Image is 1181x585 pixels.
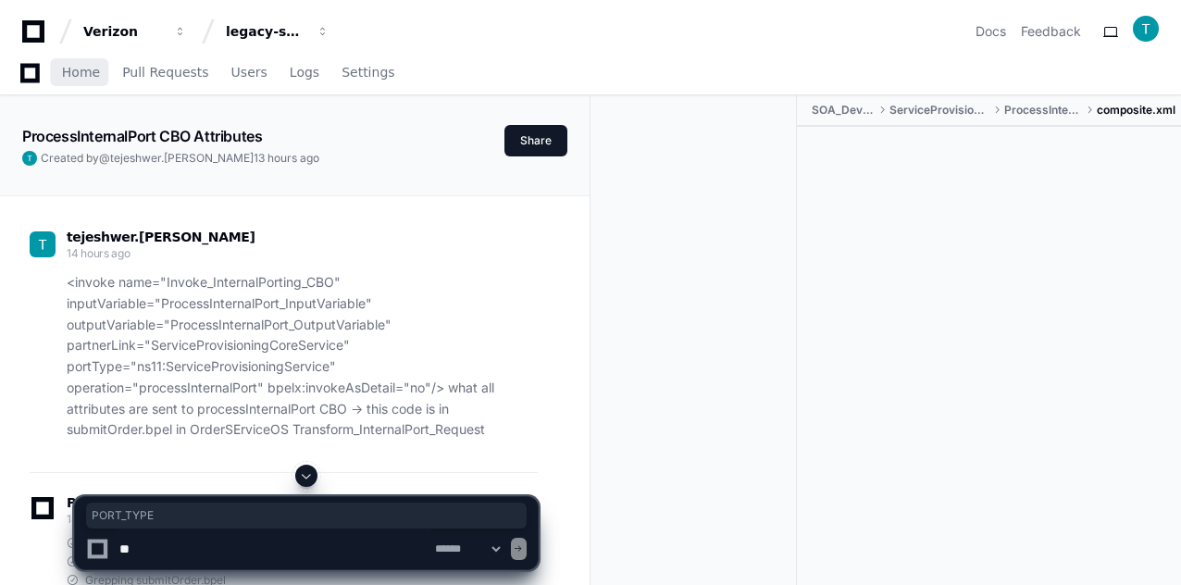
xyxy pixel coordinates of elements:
[1004,103,1082,118] span: ProcessInternalPortOS
[218,15,337,48] button: legacy-services
[812,103,875,118] span: SOA_Development
[290,52,319,94] a: Logs
[67,246,130,260] span: 14 hours ago
[99,151,110,165] span: @
[22,151,37,166] img: ACg8ocL-P3SnoSMinE6cJ4KuvimZdrZkjavFcOgZl8SznIp-YIbKyw=s96-c
[110,151,254,165] span: tejeshwer.[PERSON_NAME]
[76,15,194,48] button: Verizon
[226,22,305,41] div: legacy-services
[504,125,567,156] button: Share
[254,151,319,165] span: 13 hours ago
[1122,524,1172,574] iframe: Open customer support
[342,67,394,78] span: Settings
[92,508,521,523] span: PORT_TYPE
[67,230,255,244] span: tejeshwer.[PERSON_NAME]
[1097,103,1175,118] span: composite.xml
[62,52,100,94] a: Home
[231,52,267,94] a: Users
[976,22,1006,41] a: Docs
[1021,22,1081,41] button: Feedback
[342,52,394,94] a: Settings
[122,52,208,94] a: Pull Requests
[122,67,208,78] span: Pull Requests
[83,22,163,41] div: Verizon
[30,231,56,257] img: ACg8ocL-P3SnoSMinE6cJ4KuvimZdrZkjavFcOgZl8SznIp-YIbKyw=s96-c
[22,127,262,145] app-text-character-animate: ProcessInternalPort CBO Attributes
[41,151,319,166] span: Created by
[62,67,100,78] span: Home
[231,67,267,78] span: Users
[290,67,319,78] span: Logs
[1133,16,1159,42] img: ACg8ocL-P3SnoSMinE6cJ4KuvimZdrZkjavFcOgZl8SznIp-YIbKyw=s96-c
[889,103,989,118] span: ServiceProvisioningServices
[67,272,538,441] p: <invoke name="Invoke_InternalPorting_CBO" inputVariable="ProcessInternalPort_InputVariable" outpu...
